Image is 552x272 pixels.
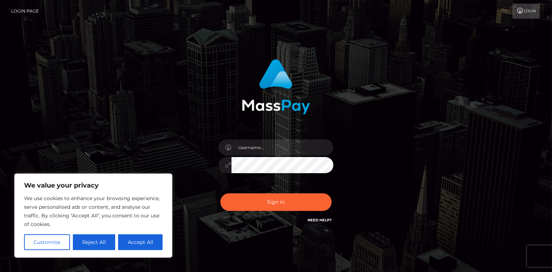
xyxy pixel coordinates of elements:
button: Sign in [220,193,332,211]
img: MassPay Login [242,59,310,114]
p: We use cookies to enhance your browsing experience, serve personalised ads or content, and analys... [24,194,163,229]
button: Accept All [118,234,163,250]
a: Login Page [11,4,39,19]
p: We value your privacy [24,181,163,190]
input: Username... [231,139,333,156]
a: Need Help? [308,218,332,222]
button: Customise [24,234,70,250]
div: We value your privacy [14,174,172,258]
button: Reject All [73,234,116,250]
a: Login [513,4,540,19]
